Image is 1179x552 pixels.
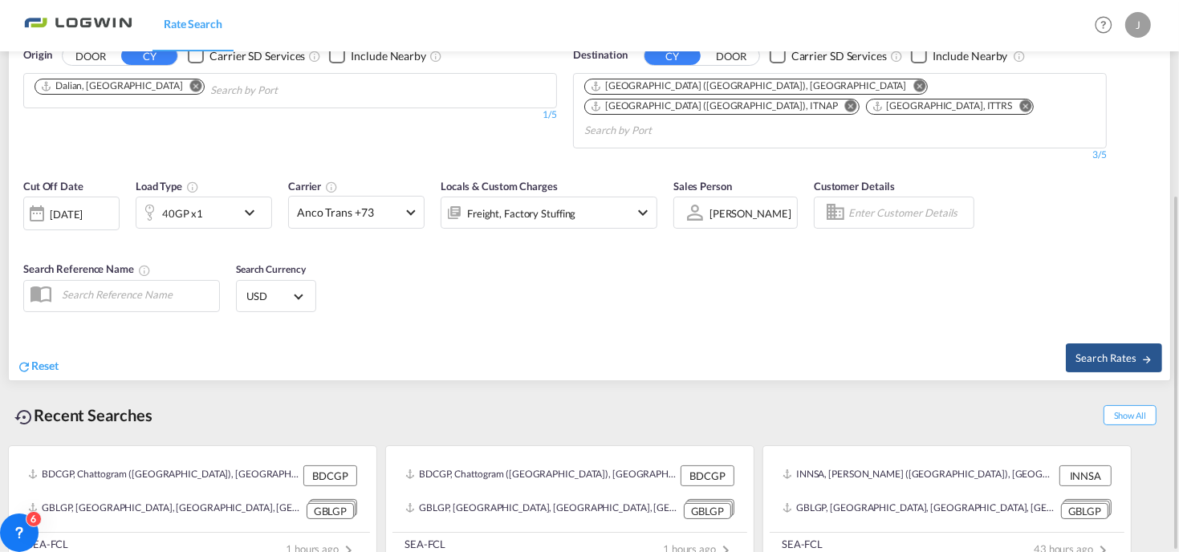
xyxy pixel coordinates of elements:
[14,408,34,427] md-icon: icon-backup-restore
[27,537,68,551] div: SEA-FCL
[681,465,734,486] div: BDCGP
[872,99,1016,113] div: Press delete to remove this chip.
[783,465,1055,486] div: INNSA, Jawaharlal Nehru (Nhava Sheva), India, Indian Subcontinent, Asia Pacific
[23,229,35,250] md-datepicker: Select
[303,465,357,486] div: BDCGP
[590,79,909,93] div: Press delete to remove this chip.
[441,197,657,229] div: Freight Factory Stuffingicon-chevron-down
[783,499,1057,519] div: GBLGP, London Gateway Port, United Kingdom, GB & Ireland, Europe
[770,47,887,64] md-checkbox: Checkbox No Ink
[1090,11,1117,39] span: Help
[209,48,305,64] div: Carrier SD Services
[17,359,31,374] md-icon: icon-refresh
[703,47,759,65] button: DOOR
[782,537,823,551] div: SEA-FCL
[138,264,151,277] md-icon: Your search will be saved by the below given name
[673,180,732,193] span: Sales Person
[1059,465,1112,486] div: INNSA
[188,47,305,64] md-checkbox: Checkbox No Ink
[162,202,203,225] div: 40GP x1
[164,17,222,30] span: Rate Search
[288,180,338,193] span: Carrier
[911,47,1008,64] md-checkbox: Checkbox No Ink
[1125,12,1151,38] div: J
[136,197,272,229] div: 40GP x1icon-chevron-down
[8,397,159,433] div: Recent Searches
[1090,11,1125,40] div: Help
[573,148,1107,162] div: 3/5
[40,79,183,93] div: Dalian, CNDAL
[467,202,576,225] div: Freight Factory Stuffing
[405,537,445,551] div: SEA-FCL
[590,99,841,113] div: Press delete to remove this chip.
[1009,99,1033,116] button: Remove
[50,207,83,221] div: [DATE]
[240,203,267,222] md-icon: icon-chevron-down
[23,47,52,63] span: Origin
[246,289,291,303] span: USD
[297,205,401,221] span: Anco Trans +73
[872,99,1013,113] div: Trieste, ITTRS
[933,48,1008,64] div: Include Nearby
[1013,50,1026,63] md-icon: Unchecked: Ignores neighbouring ports when fetching rates.Checked : Includes neighbouring ports w...
[814,180,895,193] span: Customer Details
[441,180,558,193] span: Locals & Custom Charges
[590,99,838,113] div: Napoli (Naples), ITNAP
[23,197,120,230] div: [DATE]
[1104,405,1157,425] span: Show All
[63,47,119,65] button: DOOR
[709,207,791,220] div: [PERSON_NAME]
[1066,343,1162,372] button: Search Ratesicon-arrow-right
[211,78,364,103] input: Chips input.
[848,201,969,225] input: Enter Customer Details
[325,181,338,193] md-icon: The selected Trucker/Carrierwill be displayed in the rate results If the rates are from another f...
[308,50,321,63] md-icon: Unchecked: Search for CY (Container Yard) services for all selected carriers.Checked : Search for...
[590,79,906,93] div: Genova (Genoa), ITGOA
[28,499,303,519] div: GBLGP, London Gateway Port, United Kingdom, GB & Ireland, Europe
[1061,503,1108,520] div: GBLGP
[28,465,299,486] div: BDCGP, Chattogram (Chittagong), Bangladesh, Indian Subcontinent, Asia Pacific
[835,99,859,116] button: Remove
[329,47,426,64] md-checkbox: Checkbox No Ink
[23,180,83,193] span: Cut Off Date
[9,23,1170,380] div: OriginDOOR CY Checkbox No InkUnchecked: Search for CY (Container Yard) services for all selected ...
[136,180,199,193] span: Load Type
[121,47,177,65] button: CY
[405,465,677,486] div: BDCGP, Chattogram (Chittagong), Bangladesh, Indian Subcontinent, Asia Pacific
[684,503,731,520] div: GBLGP
[245,285,307,308] md-select: Select Currency: $ USDUnited States Dollar
[186,181,199,193] md-icon: icon-information-outline
[31,359,59,372] span: Reset
[24,7,132,43] img: bc73a0e0d8c111efacd525e4c8ad7d32.png
[23,108,557,122] div: 1/5
[582,74,1098,144] md-chips-wrap: Chips container. Use arrow keys to select chips.
[903,79,927,95] button: Remove
[1141,354,1153,365] md-icon: icon-arrow-right
[633,203,653,222] md-icon: icon-chevron-down
[351,48,426,64] div: Include Nearby
[32,74,370,103] md-chips-wrap: Chips container. Use arrow keys to select chips.
[236,263,306,275] span: Search Currency
[429,50,442,63] md-icon: Unchecked: Ignores neighbouring ports when fetching rates.Checked : Includes neighbouring ports w...
[23,262,151,275] span: Search Reference Name
[890,50,903,63] md-icon: Unchecked: Search for CY (Container Yard) services for all selected carriers.Checked : Search for...
[791,48,887,64] div: Carrier SD Services
[573,47,628,63] span: Destination
[644,47,701,65] button: CY
[17,358,59,375] div: icon-refreshReset
[40,79,186,93] div: Press delete to remove this chip.
[405,499,680,519] div: GBLGP, London Gateway Port, United Kingdom, GB & Ireland, Europe
[708,201,793,225] md-select: Sales Person: Joshua Carter
[54,282,219,306] input: Search Reference Name
[1075,351,1153,364] span: Search Rates
[584,118,737,144] input: Chips input.
[180,79,204,95] button: Remove
[307,503,354,520] div: GBLGP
